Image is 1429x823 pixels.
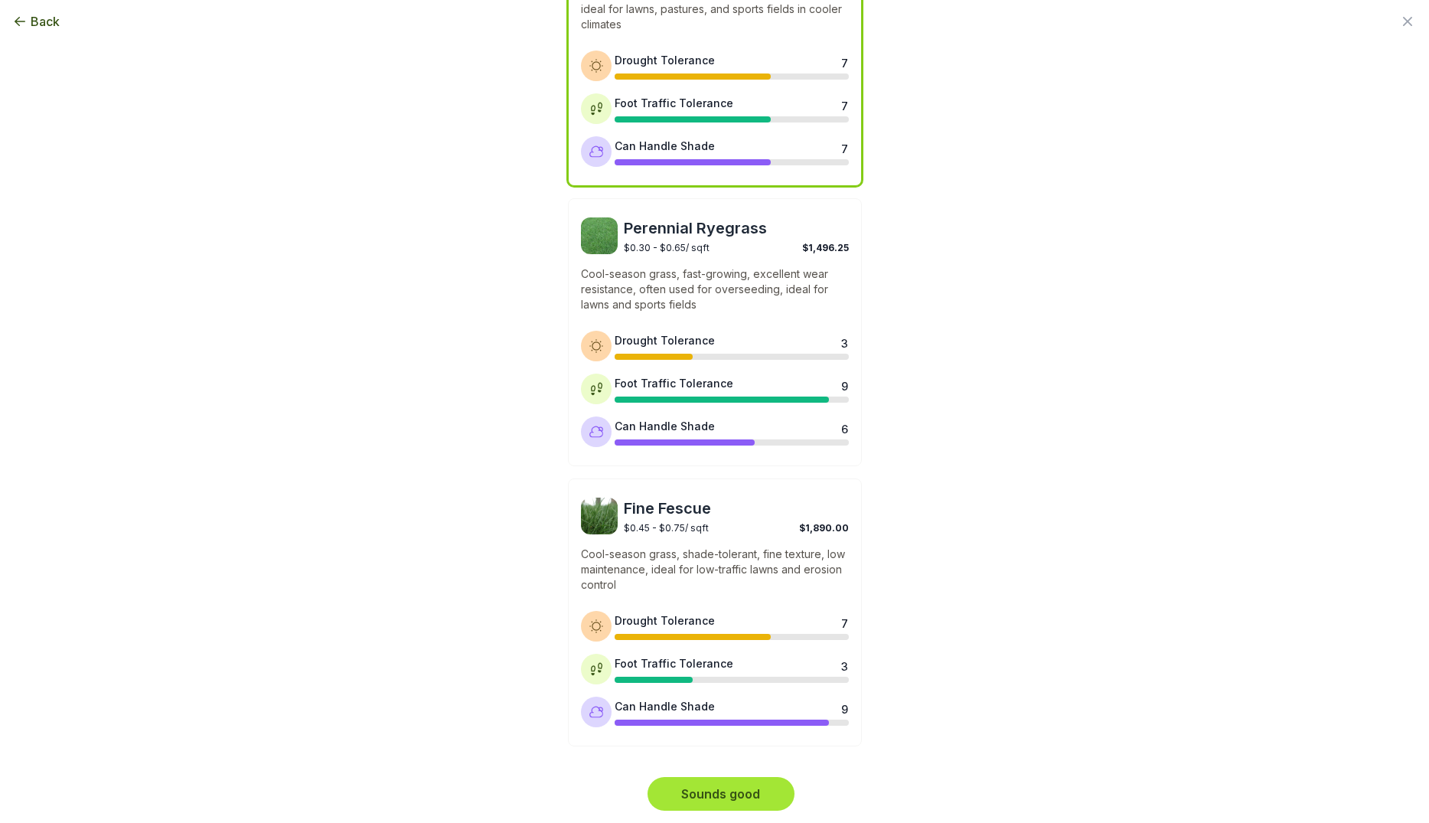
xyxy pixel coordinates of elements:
[31,12,60,31] span: Back
[615,95,733,111] div: Foot Traffic Tolerance
[799,522,849,534] span: $1,890.00
[615,418,715,434] div: Can Handle Shade
[589,338,604,354] img: Drought tolerance icon
[589,424,604,439] img: Shade tolerance icon
[841,701,847,714] div: 9
[615,612,715,629] div: Drought Tolerance
[12,12,60,31] button: Back
[581,547,849,593] p: Cool-season grass, shade-tolerant, fine texture, low maintenance, ideal for low-traffic lawns and...
[802,242,849,253] span: $1,496.25
[615,52,715,68] div: Drought Tolerance
[581,498,618,534] img: Fine Fescue sod image
[841,335,847,348] div: 3
[615,655,733,671] div: Foot Traffic Tolerance
[589,101,604,116] img: Foot traffic tolerance icon
[841,98,847,110] div: 7
[589,619,604,634] img: Drought tolerance icon
[615,698,715,714] div: Can Handle Shade
[589,381,604,397] img: Foot traffic tolerance icon
[841,141,847,153] div: 7
[624,522,709,534] span: $0.45 - $0.75 / sqft
[841,616,847,628] div: 7
[624,242,710,253] span: $0.30 - $0.65 / sqft
[841,55,847,67] div: 7
[589,144,604,159] img: Shade tolerance icon
[589,661,604,677] img: Foot traffic tolerance icon
[615,332,715,348] div: Drought Tolerance
[624,217,849,239] span: Perennial Ryegrass
[581,266,849,312] p: Cool-season grass, fast-growing, excellent wear resistance, often used for overseeding, ideal for...
[841,658,847,671] div: 3
[615,138,715,154] div: Can Handle Shade
[648,777,794,811] button: Sounds good
[624,498,849,519] span: Fine Fescue
[589,704,604,720] img: Shade tolerance icon
[841,378,847,390] div: 9
[615,375,733,391] div: Foot Traffic Tolerance
[581,217,618,254] img: Perennial Ryegrass sod image
[841,421,847,433] div: 6
[589,58,604,73] img: Drought tolerance icon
